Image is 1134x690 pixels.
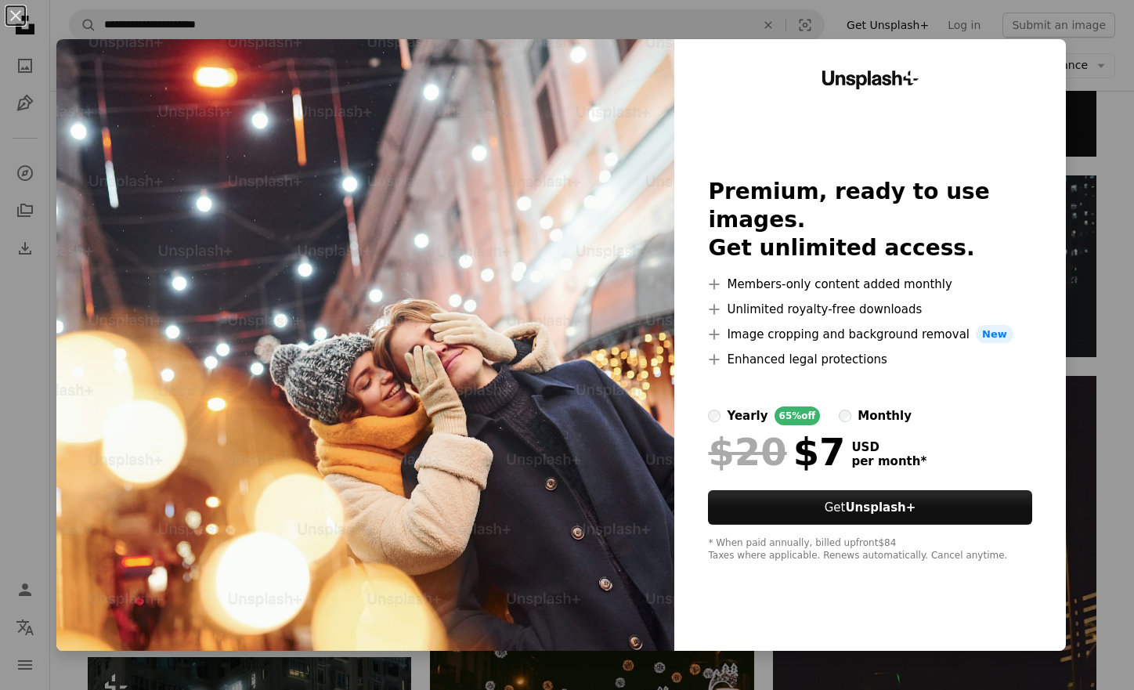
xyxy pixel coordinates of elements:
div: $7 [708,432,845,472]
span: New [976,325,1013,344]
div: * When paid annually, billed upfront $84 Taxes where applicable. Renews automatically. Cancel any... [708,537,1031,562]
h2: Premium, ready to use images. Get unlimited access. [708,178,1031,262]
div: 65% off [775,406,821,425]
input: yearly65%off [708,410,720,422]
button: GetUnsplash+ [708,490,1031,525]
li: Image cropping and background removal [708,325,1031,344]
li: Members-only content added monthly [708,275,1031,294]
span: per month * [851,454,926,468]
span: $20 [708,432,786,472]
strong: Unsplash+ [845,500,916,515]
div: monthly [858,406,912,425]
div: yearly [727,406,767,425]
span: USD [851,440,926,454]
li: Unlimited royalty-free downloads [708,300,1031,319]
li: Enhanced legal protections [708,350,1031,369]
input: monthly [839,410,851,422]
